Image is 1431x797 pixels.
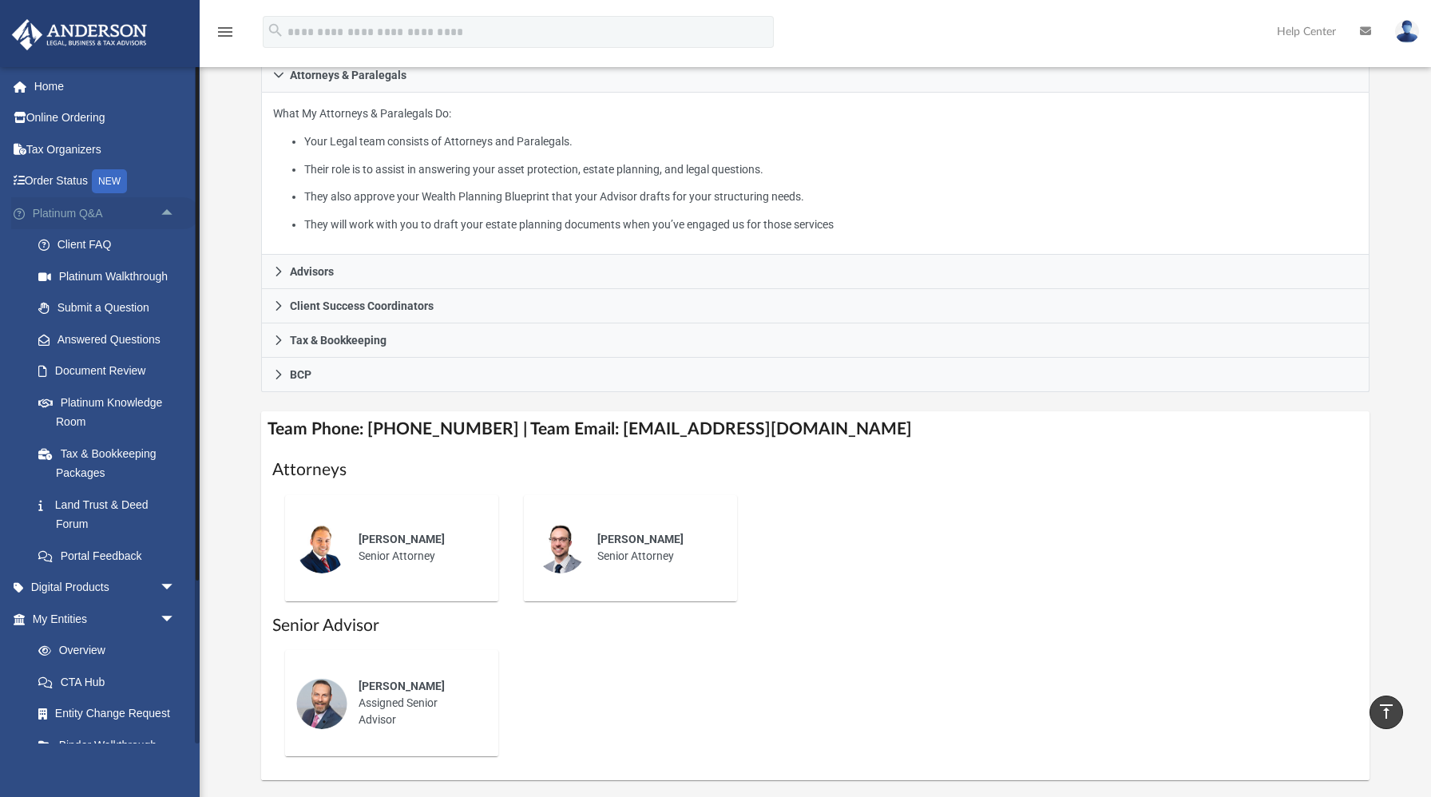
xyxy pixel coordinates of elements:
a: Platinum Knowledge Room [22,387,200,438]
a: Tax & Bookkeeping Packages [22,438,200,489]
img: thumbnail [535,522,586,573]
li: Their role is to assist in answering your asset protection, estate planning, and legal questions. [304,160,1358,180]
i: vertical_align_top [1377,702,1396,721]
li: They also approve your Wealth Planning Blueprint that your Advisor drafts for your structuring ne... [304,187,1358,207]
a: BCP [261,358,1370,392]
a: Portal Feedback [22,540,200,572]
li: They will work with you to draft your estate planning documents when you’ve engaged us for those ... [304,215,1358,235]
img: Anderson Advisors Platinum Portal [7,19,152,50]
a: Entity Change Request [22,698,200,730]
i: menu [216,22,235,42]
i: search [267,22,284,39]
div: Senior Attorney [347,520,487,576]
a: Overview [22,635,200,667]
a: Advisors [261,255,1370,289]
a: menu [216,30,235,42]
a: CTA Hub [22,666,200,698]
div: NEW [92,169,127,193]
span: Attorneys & Paralegals [290,69,406,81]
a: Land Trust & Deed Forum [22,489,200,540]
a: Tax Organizers [11,133,200,165]
a: Online Ordering [11,102,200,134]
img: thumbnail [296,678,347,729]
a: Binder Walkthrough [22,729,200,761]
span: arrow_drop_up [160,197,192,230]
a: My Entitiesarrow_drop_down [11,603,200,635]
span: Advisors [290,266,334,277]
img: User Pic [1395,20,1419,43]
span: arrow_drop_down [160,603,192,636]
a: Platinum Q&Aarrow_drop_up [11,197,200,229]
span: [PERSON_NAME] [359,533,445,545]
span: Tax & Bookkeeping [290,335,386,346]
h4: Team Phone: [PHONE_NUMBER] | Team Email: [EMAIL_ADDRESS][DOMAIN_NAME] [261,411,1370,447]
a: Answered Questions [22,323,200,355]
a: Submit a Question [22,292,200,324]
a: vertical_align_top [1370,696,1403,729]
span: BCP [290,369,311,380]
a: Attorneys & Paralegals [261,57,1370,93]
span: [PERSON_NAME] [359,680,445,692]
span: [PERSON_NAME] [597,533,684,545]
a: Client Success Coordinators [261,289,1370,323]
h1: Senior Advisor [272,614,1358,637]
a: Order StatusNEW [11,165,200,198]
div: Attorneys & Paralegals [261,93,1370,255]
a: Tax & Bookkeeping [261,323,1370,358]
a: Home [11,70,200,102]
li: Your Legal team consists of Attorneys and Paralegals. [304,132,1358,152]
div: Senior Attorney [586,520,726,576]
p: What My Attorneys & Paralegals Do: [273,104,1358,234]
span: Client Success Coordinators [290,300,434,311]
a: Client FAQ [22,229,200,261]
a: Platinum Walkthrough [22,260,200,292]
div: Assigned Senior Advisor [347,667,487,740]
a: Document Review [22,355,200,387]
h1: Attorneys [272,458,1358,482]
img: thumbnail [296,522,347,573]
span: arrow_drop_down [160,572,192,605]
a: Digital Productsarrow_drop_down [11,572,200,604]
